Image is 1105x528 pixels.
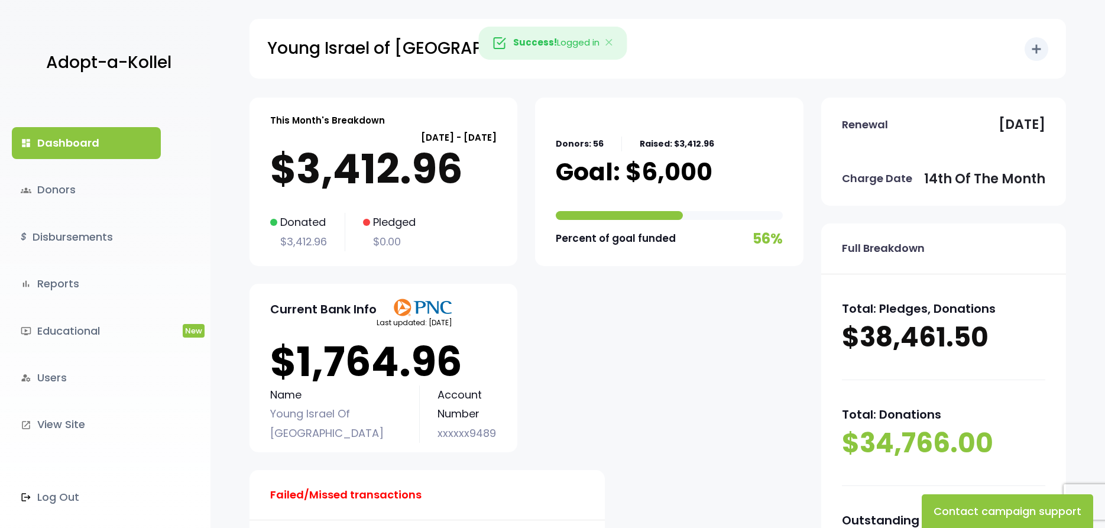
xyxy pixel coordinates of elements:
p: Renewal [842,115,888,134]
a: ondemand_videoEducationalNew [12,315,161,347]
p: Adopt-a-Kollel [46,48,171,77]
p: [DATE] [999,113,1045,137]
p: Young Israel of [GEOGRAPHIC_DATA] [267,34,577,63]
p: Pledged [363,213,416,232]
p: 56% [753,226,783,251]
p: Goal: $6,000 [556,157,712,187]
p: [DATE] - [DATE] [270,129,497,145]
p: This Month's Breakdown [270,112,385,128]
div: Logged in [478,27,627,60]
i: add [1029,42,1044,56]
p: Current Bank Info [270,299,377,320]
p: $1,764.96 [270,338,497,386]
p: $38,461.50 [842,319,1045,356]
button: Contact campaign support [922,494,1093,528]
a: bar_chartReports [12,268,161,300]
a: $Disbursements [12,221,161,253]
a: groupsDonors [12,174,161,206]
p: Raised: $3,412.96 [640,137,714,151]
button: add [1025,37,1048,61]
p: Young Israel Of [GEOGRAPHIC_DATA] [270,404,401,443]
p: Last updated: [DATE] [377,316,452,329]
span: groups [21,185,31,196]
p: Account Number [438,386,497,424]
i: manage_accounts [21,372,31,383]
p: Donors: 56 [556,137,604,151]
i: launch [21,420,31,430]
p: Name [270,386,401,404]
a: Adopt-a-Kollel [40,34,171,92]
p: Percent of goal funded [556,229,676,248]
i: bar_chart [21,278,31,289]
p: Donated [270,213,327,232]
p: $34,766.00 [842,425,1045,462]
a: dashboardDashboard [12,127,161,159]
p: Full Breakdown [842,239,925,258]
img: PNClogo.svg [393,299,452,316]
i: dashboard [21,138,31,148]
p: Failed/Missed transactions [270,485,422,504]
p: Total: Pledges, Donations [842,298,1045,319]
p: Charge Date [842,169,912,188]
p: $3,412.96 [270,145,497,193]
a: Log Out [12,481,161,513]
span: New [183,324,205,338]
p: xxxxxx9489 [438,424,497,443]
strong: Success! [513,36,557,48]
a: manage_accountsUsers [12,362,161,394]
p: 14th of the month [924,167,1045,191]
p: $3,412.96 [270,232,327,251]
p: Total: Donations [842,404,1045,425]
button: Close [592,27,627,59]
a: launchView Site [12,409,161,440]
i: $ [21,229,27,246]
i: ondemand_video [21,326,31,336]
p: $0.00 [363,232,416,251]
